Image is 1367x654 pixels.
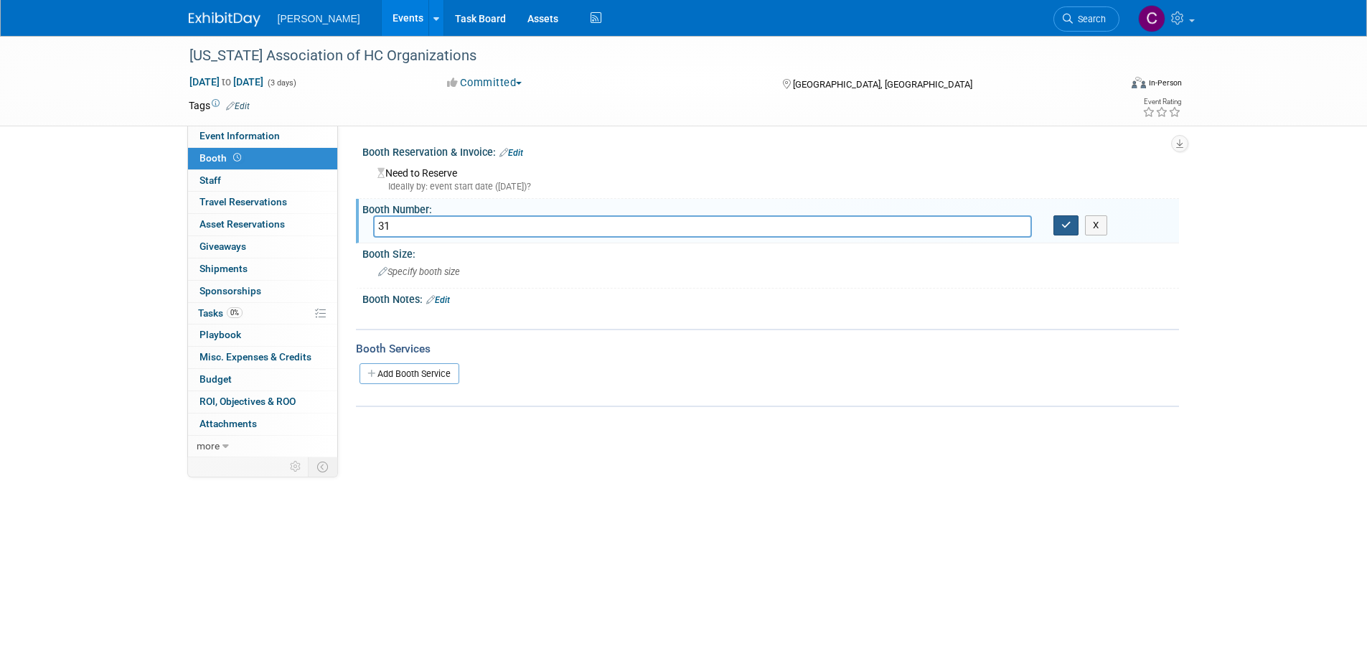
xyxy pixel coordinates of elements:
[278,13,360,24] span: [PERSON_NAME]
[199,174,221,186] span: Staff
[188,303,337,324] a: Tasks0%
[266,78,296,88] span: (3 days)
[188,391,337,413] a: ROI, Objectives & ROO
[199,373,232,385] span: Budget
[1085,215,1107,235] button: X
[199,329,241,340] span: Playbook
[199,351,311,363] span: Misc. Expenses & Credits
[362,243,1179,261] div: Booth Size:
[227,307,243,318] span: 0%
[362,141,1179,160] div: Booth Reservation & Invoice:
[356,341,1179,357] div: Booth Services
[188,192,337,213] a: Travel Reservations
[1142,98,1181,106] div: Event Rating
[188,281,337,302] a: Sponsorships
[373,162,1168,193] div: Need to Reserve
[1035,75,1183,96] div: Event Format
[377,180,1168,193] div: Ideally by: event start date ([DATE])?
[308,457,337,476] td: Toggle Event Tabs
[188,347,337,368] a: Misc. Expenses & Credits
[188,258,337,280] a: Shipments
[226,101,250,111] a: Edit
[220,76,233,88] span: to
[188,436,337,457] a: more
[188,214,337,235] a: Asset Reservations
[199,285,261,296] span: Sponsorships
[360,363,459,384] a: Add Booth Service
[1138,5,1165,32] img: Chris Cobb
[199,240,246,252] span: Giveaways
[362,199,1179,217] div: Booth Number:
[189,12,260,27] img: ExhibitDay
[188,414,337,435] a: Attachments
[1073,14,1106,24] span: Search
[1132,77,1146,88] img: Format-Inperson.png
[199,418,257,429] span: Attachments
[378,266,460,277] span: Specify booth size
[283,457,309,476] td: Personalize Event Tab Strip
[199,218,285,230] span: Asset Reservations
[442,75,527,90] button: Committed
[198,307,243,319] span: Tasks
[362,289,1179,307] div: Booth Notes:
[188,170,337,192] a: Staff
[189,98,250,113] td: Tags
[188,236,337,258] a: Giveaways
[188,324,337,346] a: Playbook
[199,152,244,164] span: Booth
[1148,78,1182,88] div: In-Person
[499,148,523,158] a: Edit
[189,75,264,88] span: [DATE] [DATE]
[199,130,280,141] span: Event Information
[1053,6,1119,32] a: Search
[188,369,337,391] a: Budget
[426,295,450,305] a: Edit
[230,152,244,163] span: Booth not reserved yet
[199,263,248,274] span: Shipments
[188,148,337,169] a: Booth
[199,396,296,407] span: ROI, Objectives & ROO
[199,196,287,207] span: Travel Reservations
[793,79,972,90] span: [GEOGRAPHIC_DATA], [GEOGRAPHIC_DATA]
[197,440,220,452] span: more
[184,43,1098,69] div: [US_STATE] Association of HC Organizations
[188,126,337,147] a: Event Information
